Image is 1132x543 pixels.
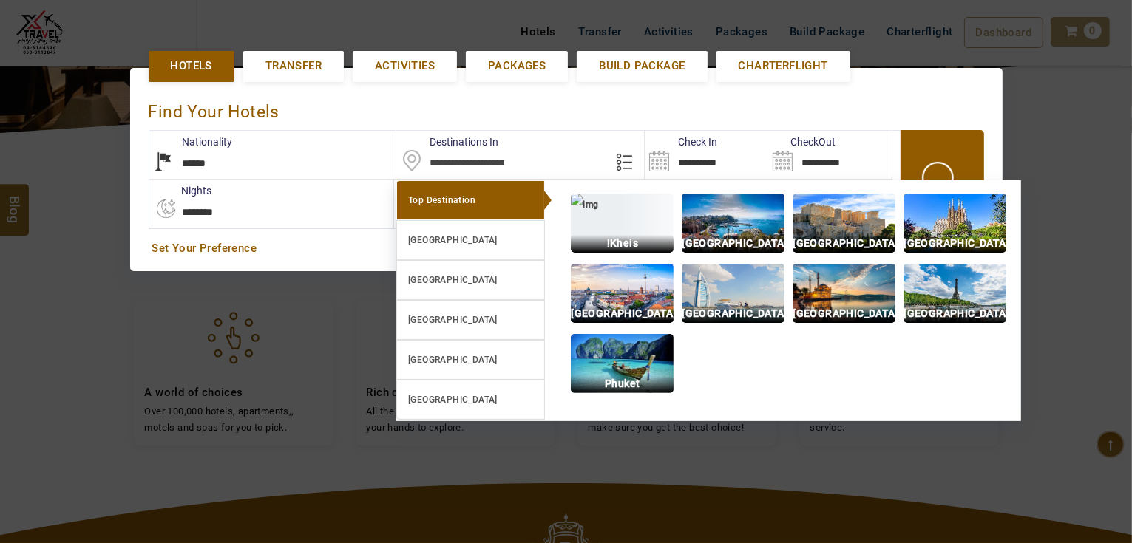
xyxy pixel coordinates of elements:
a: Transfer [243,51,344,81]
b: [GEOGRAPHIC_DATA] [408,395,498,405]
a: Packages [466,51,568,81]
p: [GEOGRAPHIC_DATA] [682,235,784,252]
span: Build Package [599,58,685,74]
img: img [571,264,674,323]
a: [GEOGRAPHIC_DATA] [396,380,545,420]
b: [GEOGRAPHIC_DATA] [408,355,498,365]
p: [GEOGRAPHIC_DATA] [904,305,1006,322]
label: Destinations In [396,134,498,149]
label: nights [149,183,212,198]
b: [GEOGRAPHIC_DATA] [408,235,498,245]
b: [GEOGRAPHIC_DATA] [408,275,498,285]
p: !Kheis [571,235,674,252]
label: Check In [645,134,717,149]
img: img [571,334,674,393]
img: img [904,264,1006,323]
a: Activities [353,51,457,81]
a: [GEOGRAPHIC_DATA] [396,220,545,260]
a: Build Package [577,51,707,81]
a: [GEOGRAPHIC_DATA] [396,340,545,380]
input: Search [645,131,768,179]
b: Top Destination [408,195,475,205]
img: img [904,194,1006,253]
span: Hotels [171,58,212,74]
span: Activities [375,58,435,74]
span: Packages [488,58,546,74]
a: Set Your Preference [152,241,980,256]
div: Find Your Hotels [149,86,984,130]
p: [GEOGRAPHIC_DATA] [904,235,1006,252]
p: Phuket [571,375,674,392]
img: img [571,194,674,253]
span: Charterflight [739,58,828,74]
b: [GEOGRAPHIC_DATA] [408,315,498,325]
p: [GEOGRAPHIC_DATA] [571,305,674,322]
a: [GEOGRAPHIC_DATA] [396,260,545,300]
p: [GEOGRAPHIC_DATA] [793,235,895,252]
a: Hotels [149,51,234,81]
span: Transfer [265,58,322,74]
input: Search [768,131,892,179]
label: Rooms [394,183,460,198]
img: img [682,194,784,253]
label: CheckOut [768,134,836,149]
img: img [793,264,895,323]
a: Charterflight [716,51,850,81]
label: Nationality [149,134,233,149]
a: Top Destination [396,180,545,220]
p: [GEOGRAPHIC_DATA] [793,305,895,322]
img: img [682,264,784,323]
p: [GEOGRAPHIC_DATA] [682,305,784,322]
img: img [793,194,895,253]
a: [GEOGRAPHIC_DATA] [396,300,545,340]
